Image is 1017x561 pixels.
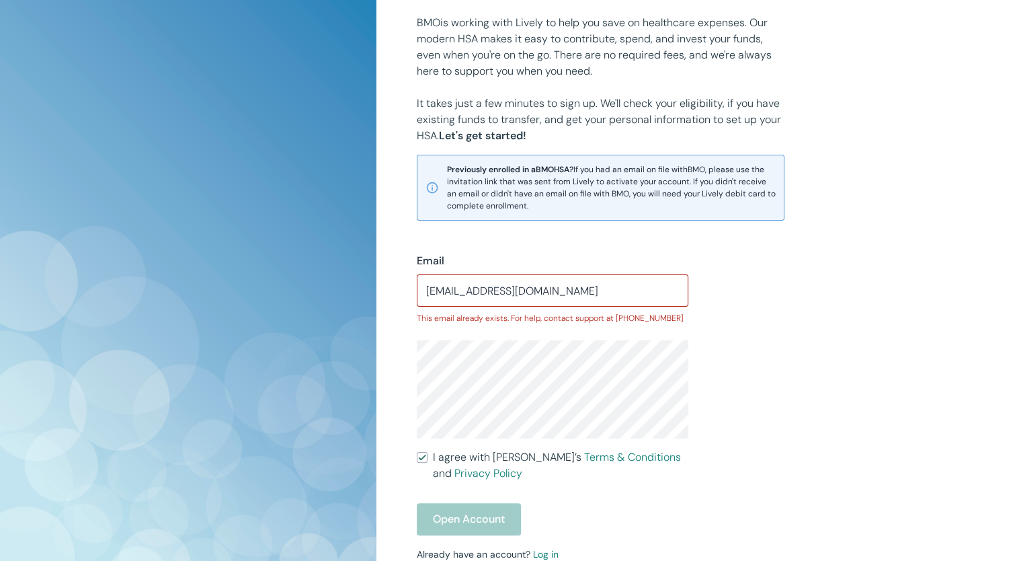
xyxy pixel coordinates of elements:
[433,449,689,482] span: I agree with [PERSON_NAME]’s and
[417,15,784,79] p: BMO is working with Lively to help you save on healthcare expenses. Our modern HSA makes it easy ...
[417,96,784,144] p: It takes just a few minutes to sign up. We'll check your eligibility, if you have existing funds ...
[533,548,559,560] a: Log in
[417,312,689,324] p: This email already exists. For help, contact support at [PHONE_NUMBER]
[439,128,526,143] strong: Let's get started!
[447,164,573,175] strong: Previously enrolled in a BMO HSA?
[417,253,444,269] label: Email
[454,466,522,480] a: Privacy Policy
[584,450,681,464] a: Terms & Conditions
[417,548,559,560] small: Already have an account?
[447,163,776,212] span: If you had an email on file with BMO , please use the invitation link that was sent from Lively t...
